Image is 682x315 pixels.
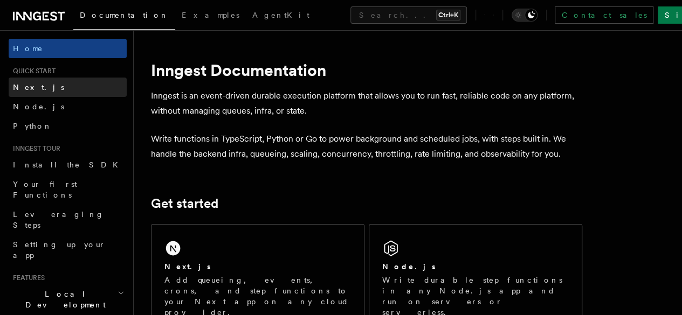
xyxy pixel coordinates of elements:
[9,274,45,282] span: Features
[151,196,218,211] a: Get started
[350,6,467,24] button: Search...Ctrl+K
[13,122,52,130] span: Python
[151,60,582,80] h1: Inngest Documentation
[9,284,127,314] button: Local Development
[164,261,211,272] h2: Next.js
[182,11,239,19] span: Examples
[9,289,118,310] span: Local Development
[151,131,582,162] p: Write functions in TypeScript, Python or Go to power background and scheduled jobs, with steps bu...
[73,3,175,30] a: Documentation
[512,9,538,22] button: Toggle dark mode
[151,88,582,118] p: Inngest is an event-driven durable execution platform that allows you to run fast, reliable code ...
[9,39,127,58] a: Home
[436,10,460,20] kbd: Ctrl+K
[9,235,127,265] a: Setting up your app
[9,144,60,153] span: Inngest tour
[246,3,316,29] a: AgentKit
[13,102,64,111] span: Node.js
[9,174,127,205] a: Your first Functions
[9,78,127,97] a: Next.js
[80,11,169,19] span: Documentation
[252,11,309,19] span: AgentKit
[13,43,43,54] span: Home
[9,205,127,235] a: Leveraging Steps
[9,155,127,174] a: Install the SDK
[9,116,127,136] a: Python
[13,83,64,92] span: Next.js
[13,160,125,169] span: Install the SDK
[382,261,436,272] h2: Node.js
[13,240,106,260] span: Setting up your app
[13,210,104,229] span: Leveraging Steps
[9,67,56,75] span: Quick start
[13,180,77,199] span: Your first Functions
[9,97,127,116] a: Node.js
[175,3,246,29] a: Examples
[555,6,653,24] a: Contact sales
